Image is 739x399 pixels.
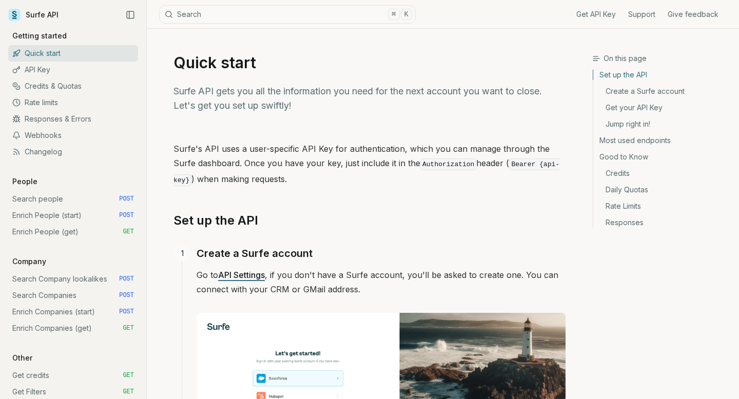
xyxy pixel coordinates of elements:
code: Authorization [420,158,476,170]
a: Search Company lookalikes POST [8,271,138,287]
a: Most used endpoints [593,132,731,149]
a: Jump right in! [593,116,731,132]
a: Responses & Errors [8,111,138,127]
p: Other [8,353,36,363]
span: POST [119,275,134,283]
span: POST [119,308,134,316]
span: GET [123,228,134,236]
span: GET [123,371,134,380]
a: Good to Know [593,149,731,165]
a: Search Companies POST [8,287,138,304]
p: Surfe API gets you all the information you need for the next account you want to close. Let's get... [173,84,566,113]
p: People [8,176,42,187]
a: Get API Key [576,9,616,19]
h1: Quick start [173,53,566,72]
kbd: K [401,9,412,20]
p: Go to , if you don't have a Surfe account, you'll be asked to create one. You can connect with yo... [197,268,566,296]
a: Enrich People (start) POST [8,207,138,224]
a: Create a Surfe account [197,245,313,262]
a: Surfe API [8,7,59,23]
span: POST [119,195,134,203]
a: Credits & Quotas [8,78,138,94]
span: GET [123,388,134,396]
a: Credits [593,165,731,182]
h3: On this page [592,53,731,64]
a: Rate limits [8,94,138,111]
a: Set up the API [173,212,258,229]
a: Enrich Companies (start) POST [8,304,138,320]
a: Enrich Companies (get) GET [8,320,138,336]
span: GET [123,324,134,332]
a: Webhooks [8,127,138,144]
a: Changelog [8,144,138,160]
a: Enrich People (get) GET [8,224,138,240]
a: Search people POST [8,191,138,207]
span: POST [119,291,134,300]
button: Collapse Sidebar [123,7,138,23]
kbd: ⌘ [388,9,399,20]
a: Rate Limits [593,198,731,214]
a: Give feedback [668,9,718,19]
p: Company [8,256,50,267]
a: Daily Quotas [593,182,731,198]
a: API Key [8,62,138,78]
a: Get credits GET [8,367,138,384]
a: API Settings [218,270,265,280]
a: Quick start [8,45,138,62]
p: Surfe's API uses a user-specific API Key for authentication, which you can manage through the Sur... [173,142,566,188]
button: Search⌘K [159,5,416,24]
a: Responses [593,214,731,228]
a: Set up the API [593,70,731,83]
a: Get your API Key [593,99,731,116]
p: Getting started [8,31,71,41]
a: Create a Surfe account [593,83,731,99]
a: Support [628,9,655,19]
span: POST [119,211,134,220]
